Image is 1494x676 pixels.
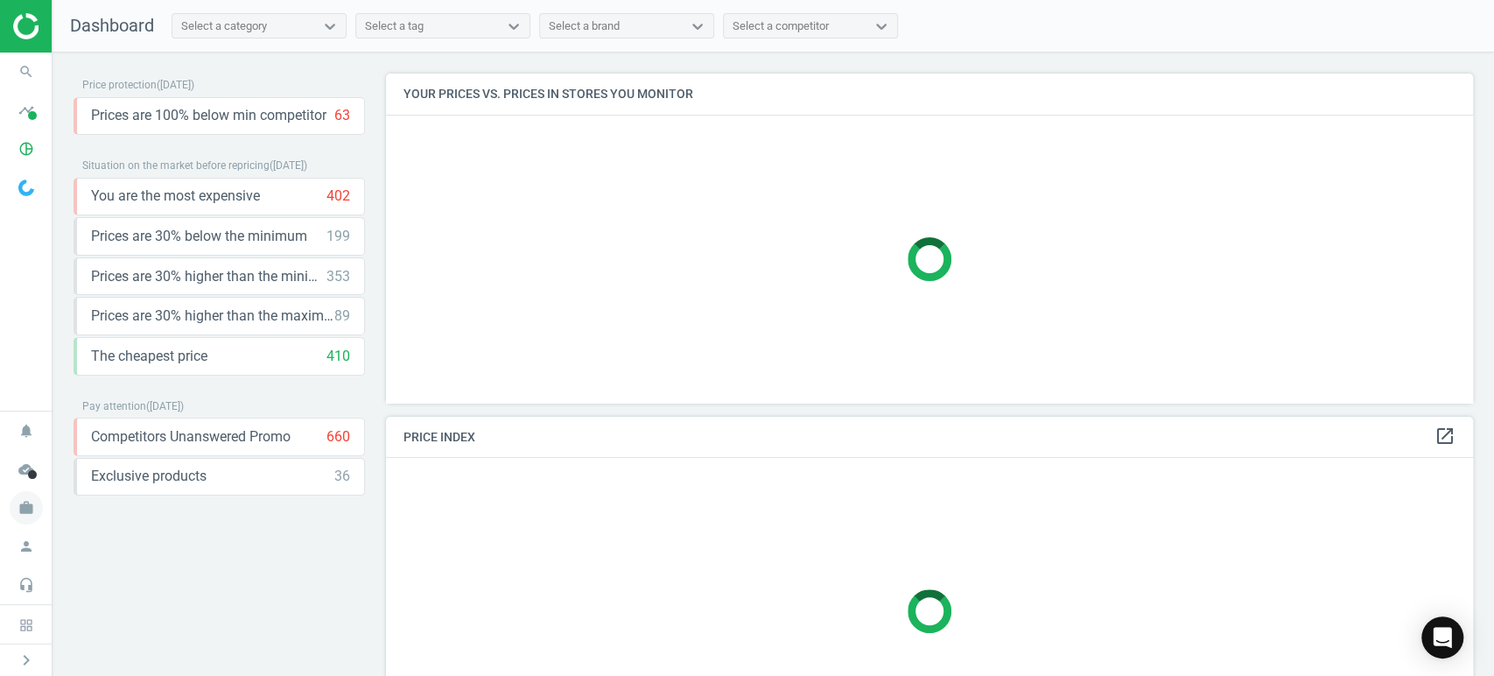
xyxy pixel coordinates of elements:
[82,159,270,172] span: Situation on the market before repricing
[326,227,350,246] div: 199
[91,347,207,366] span: The cheapest price
[157,79,194,91] span: ( [DATE] )
[91,267,326,286] span: Prices are 30% higher than the minimum
[733,18,829,34] div: Select a competitor
[386,417,1473,458] h4: Price Index
[10,568,43,602] i: headset_mic
[334,467,350,486] div: 36
[270,159,307,172] span: ( [DATE] )
[82,79,157,91] span: Price protection
[16,650,37,671] i: chevron_right
[146,400,184,412] span: ( [DATE] )
[10,55,43,88] i: search
[91,227,307,246] span: Prices are 30% below the minimum
[1434,426,1455,447] i: open_in_new
[10,491,43,525] i: work
[91,306,334,326] span: Prices are 30% higher than the maximal
[91,467,207,486] span: Exclusive products
[1434,426,1455,448] a: open_in_new
[334,306,350,326] div: 89
[1421,616,1463,658] div: Open Intercom Messenger
[10,94,43,127] i: timeline
[549,18,620,34] div: Select a brand
[386,74,1473,115] h4: Your prices vs. prices in stores you monitor
[326,187,350,206] div: 402
[4,649,48,672] button: chevron_right
[10,530,43,563] i: person
[91,106,326,125] span: Prices are 100% below min competitor
[82,400,146,412] span: Pay attention
[326,427,350,447] div: 660
[10,453,43,486] i: cloud_done
[334,106,350,125] div: 63
[18,180,34,196] img: wGWNvw8QSZomAAAAABJRU5ErkJggg==
[10,414,43,447] i: notifications
[365,18,424,34] div: Select a tag
[91,427,291,447] span: Competitors Unanswered Promo
[326,347,350,366] div: 410
[326,267,350,286] div: 353
[10,132,43,165] i: pie_chart_outlined
[70,15,154,36] span: Dashboard
[13,13,137,39] img: ajHJNr6hYgQAAAAASUVORK5CYII=
[181,18,267,34] div: Select a category
[91,187,260,206] span: You are the most expensive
